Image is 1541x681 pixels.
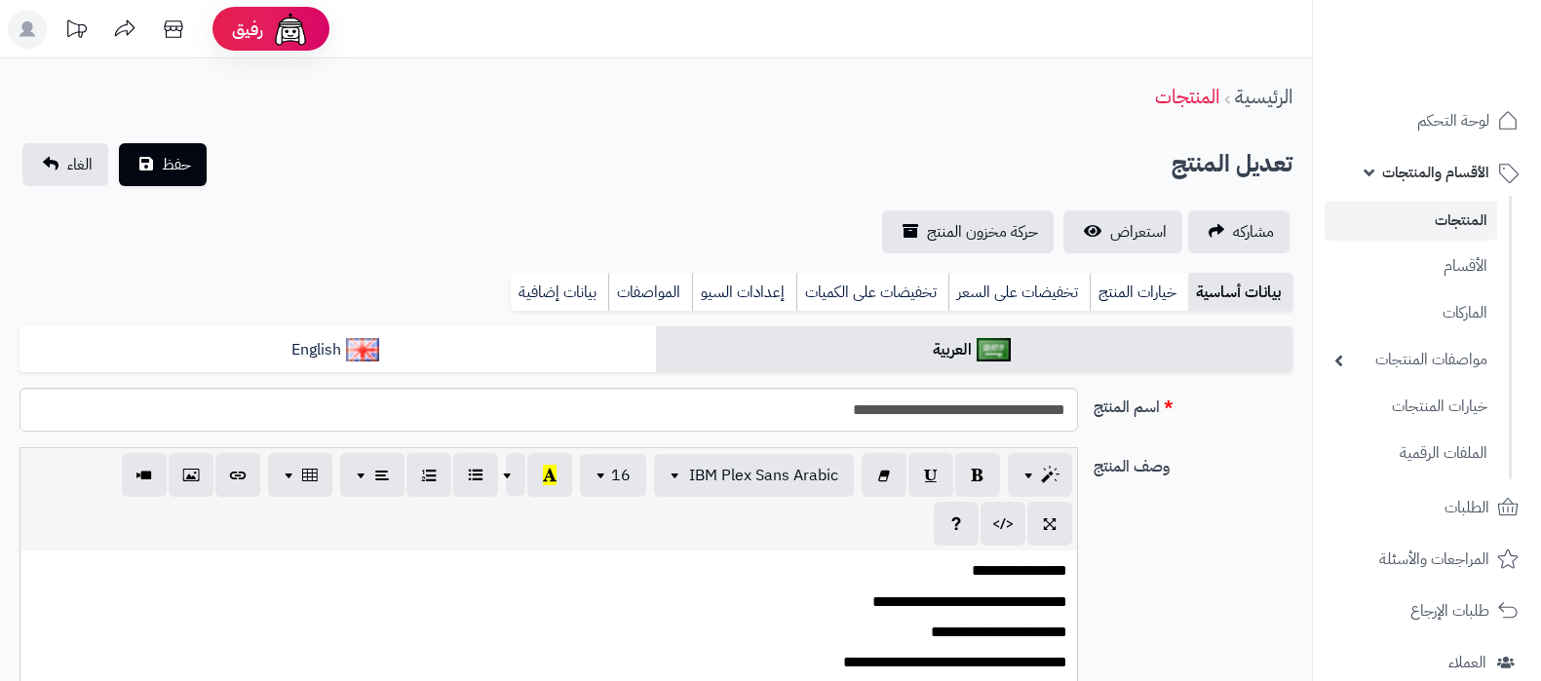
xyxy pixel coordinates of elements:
[1379,546,1489,573] span: المراجعات والأسئلة
[1325,484,1529,531] a: الطلبات
[1090,273,1188,312] a: خيارات المنتج
[1086,447,1300,478] label: وصف المنتج
[1382,159,1489,186] span: الأقسام والمنتجات
[1417,107,1489,134] span: لوحة التحكم
[1325,292,1497,334] a: الماركات
[1325,201,1497,241] a: المنتجات
[611,464,631,487] span: 16
[511,273,608,312] a: بيانات إضافية
[1325,587,1529,634] a: طلبات الإرجاع
[1086,388,1300,419] label: اسم المنتج
[1445,494,1489,521] span: الطلبات
[608,273,692,312] a: المواصفات
[1448,649,1486,676] span: العملاء
[1063,210,1182,253] a: استعراض
[52,10,100,54] a: تحديثات المنصة
[1188,273,1292,312] a: بيانات أساسية
[1325,433,1497,474] a: الملفات الرقمية
[119,143,207,186] button: حفظ
[346,338,380,361] img: English
[1188,210,1290,253] a: مشاركه
[1172,144,1292,184] h2: تعديل المنتج
[1110,220,1167,244] span: استعراض
[1155,82,1219,111] a: المنتجات
[162,153,191,176] span: حفظ
[1325,536,1529,583] a: المراجعات والأسئلة
[1325,246,1497,287] a: الأقسام
[67,153,93,176] span: الغاء
[948,273,1090,312] a: تخفيضات على السعر
[796,273,948,312] a: تخفيضات على الكميات
[22,143,108,186] a: الغاء
[882,210,1054,253] a: حركة مخزون المنتج
[689,464,838,487] span: IBM Plex Sans Arabic
[580,454,646,497] button: 16
[927,220,1038,244] span: حركة مخزون المنتج
[232,18,263,41] span: رفيق
[1325,97,1529,144] a: لوحة التحكم
[19,326,656,374] a: English
[1410,597,1489,624] span: طلبات الإرجاع
[1235,82,1292,111] a: الرئيسية
[977,338,1011,361] img: العربية
[692,273,796,312] a: إعدادات السيو
[656,326,1292,374] a: العربية
[1233,220,1274,244] span: مشاركه
[271,10,310,49] img: ai-face.png
[654,454,854,497] button: IBM Plex Sans Arabic
[1325,386,1497,428] a: خيارات المنتجات
[1325,339,1497,381] a: مواصفات المنتجات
